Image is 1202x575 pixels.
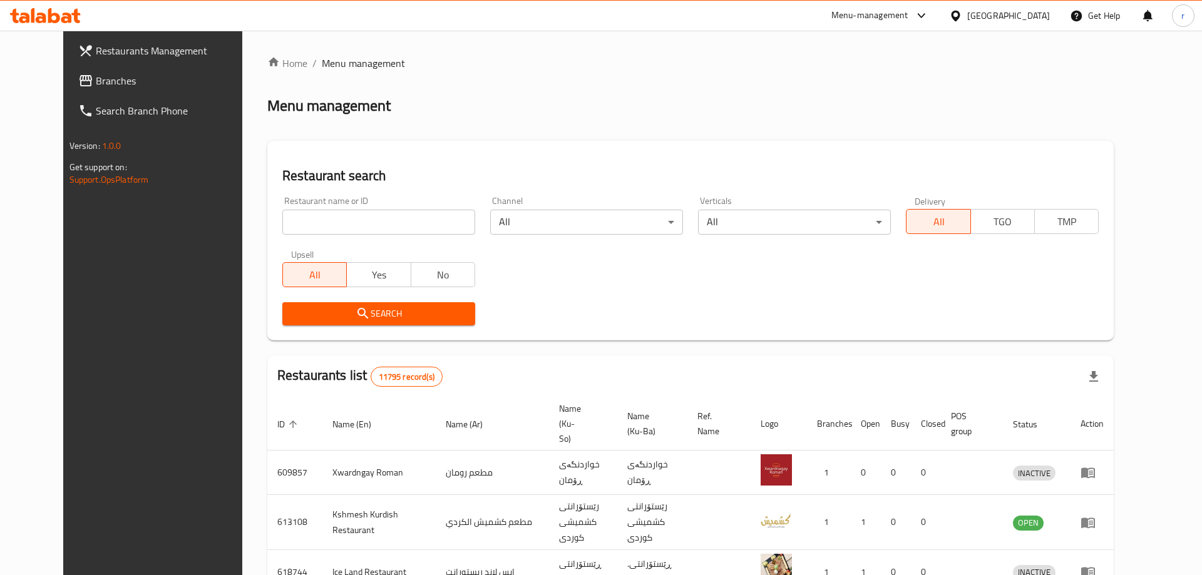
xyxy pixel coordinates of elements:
span: INACTIVE [1013,466,1056,481]
td: رێستۆرانتی کشمیشى كوردى [617,495,687,550]
span: All [288,266,342,284]
td: مطعم كشميش الكردي [436,495,549,550]
h2: Restaurants list [277,366,443,387]
span: Get support on: [69,159,127,175]
span: Menu management [322,56,405,71]
div: All [490,210,683,235]
label: Upsell [291,250,314,258]
span: No [416,266,470,284]
span: Name (En) [332,417,388,432]
input: Search for restaurant name or ID.. [282,210,475,235]
span: TMP [1040,213,1094,231]
label: Delivery [915,196,946,205]
div: Menu [1081,465,1104,480]
button: Search [282,302,475,325]
span: Name (Ku-So) [559,401,602,446]
a: Home [267,56,307,71]
li: / [312,56,317,71]
button: No [411,262,475,287]
span: TGO [976,213,1030,231]
td: Kshmesh Kurdish Restaurant [322,495,436,550]
div: Menu [1081,515,1104,530]
th: Action [1071,397,1114,450]
span: Branches [96,73,254,88]
nav: breadcrumb [267,56,1114,71]
button: All [906,209,970,234]
a: Support.OpsPlatform [69,171,149,188]
th: Closed [911,397,941,450]
td: 609857 [267,450,322,495]
td: Xwardngay Roman [322,450,436,495]
div: All [698,210,891,235]
th: Logo [751,397,807,450]
button: Yes [346,262,411,287]
div: OPEN [1013,516,1044,531]
span: Name (Ar) [446,417,499,432]
th: Open [851,397,881,450]
h2: Menu management [267,96,391,116]
th: Busy [881,397,911,450]
span: Version: [69,138,100,154]
button: All [282,262,347,287]
button: TMP [1034,209,1099,234]
span: Search Branch Phone [96,103,254,118]
span: 11795 record(s) [371,371,442,383]
span: All [912,213,965,231]
td: 0 [911,495,941,550]
span: Status [1013,417,1054,432]
span: OPEN [1013,516,1044,530]
img: Kshmesh Kurdish Restaurant [761,504,792,536]
div: [GEOGRAPHIC_DATA] [967,9,1050,23]
td: 1 [807,450,851,495]
td: مطعم رومان [436,450,549,495]
td: رێستۆرانتی کشمیشى كوردى [549,495,617,550]
div: Total records count [371,367,443,387]
span: r [1181,9,1184,23]
span: 1.0.0 [102,138,121,154]
img: Xwardngay Roman [761,454,792,486]
th: Branches [807,397,851,450]
span: ID [277,417,301,432]
span: Ref. Name [697,409,736,439]
td: 0 [911,450,941,495]
span: Name (Ku-Ba) [627,409,672,439]
div: Menu-management [831,8,908,23]
span: Yes [352,266,406,284]
td: 0 [881,450,911,495]
td: خواردنگەی ڕۆمان [617,450,687,495]
button: TGO [970,209,1035,234]
h2: Restaurant search [282,166,1099,185]
span: Restaurants Management [96,43,254,58]
td: 0 [881,495,911,550]
td: 1 [851,495,881,550]
td: 1 [807,495,851,550]
a: Branches [68,66,264,96]
a: Search Branch Phone [68,96,264,126]
a: Restaurants Management [68,36,264,66]
td: 0 [851,450,881,495]
td: خواردنگەی ڕۆمان [549,450,617,495]
span: Search [292,306,465,322]
span: POS group [951,409,988,439]
td: 613108 [267,495,322,550]
div: Export file [1079,362,1109,392]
